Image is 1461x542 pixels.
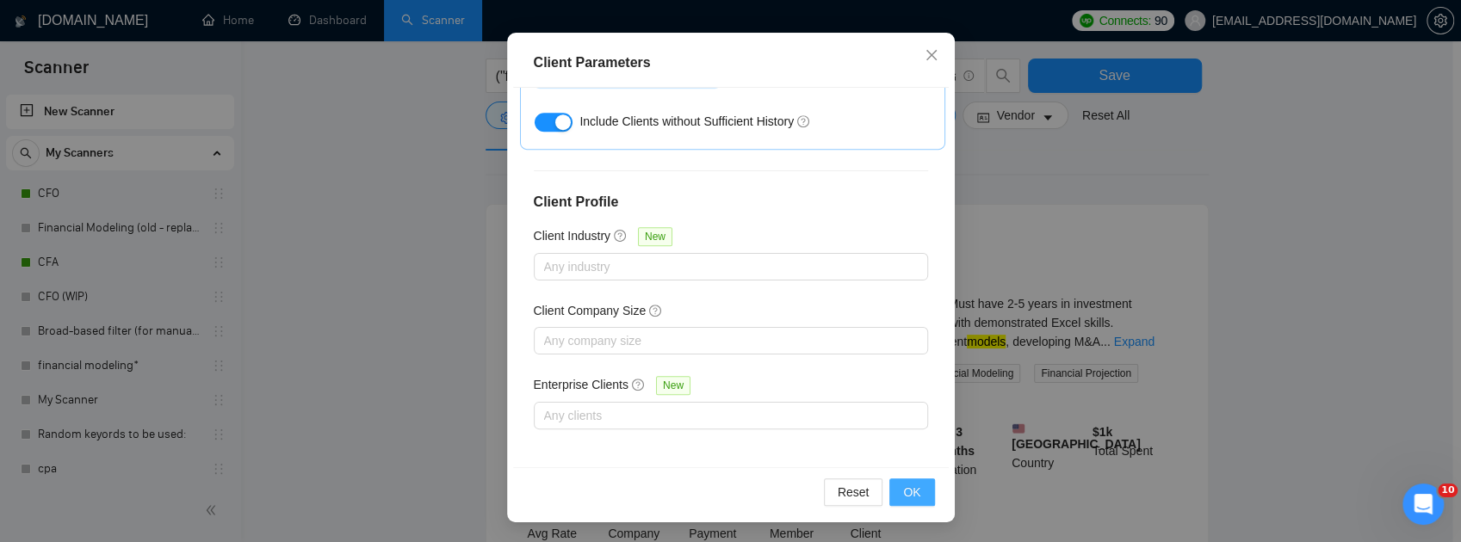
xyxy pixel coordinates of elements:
h4: Client Profile [534,192,928,212]
button: OK [889,478,934,506]
span: question-circle [649,304,663,317]
span: New [656,376,690,395]
span: Reset [838,483,870,502]
h5: Client Company Size [534,301,647,320]
span: question-circle [632,378,646,391]
button: Close [908,33,955,79]
span: question-circle [797,114,811,128]
h5: Enterprise Clients [534,375,629,394]
span: 10 [1438,483,1458,497]
span: OK [903,483,920,502]
span: close [925,48,938,62]
h5: Client Industry [534,226,610,245]
span: Include Clients without Sufficient History [579,114,794,128]
button: Reset [824,478,883,506]
span: New [638,227,672,246]
iframe: Intercom live chat [1402,483,1444,525]
div: Client Parameters [534,52,928,73]
span: question-circle [614,229,628,243]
